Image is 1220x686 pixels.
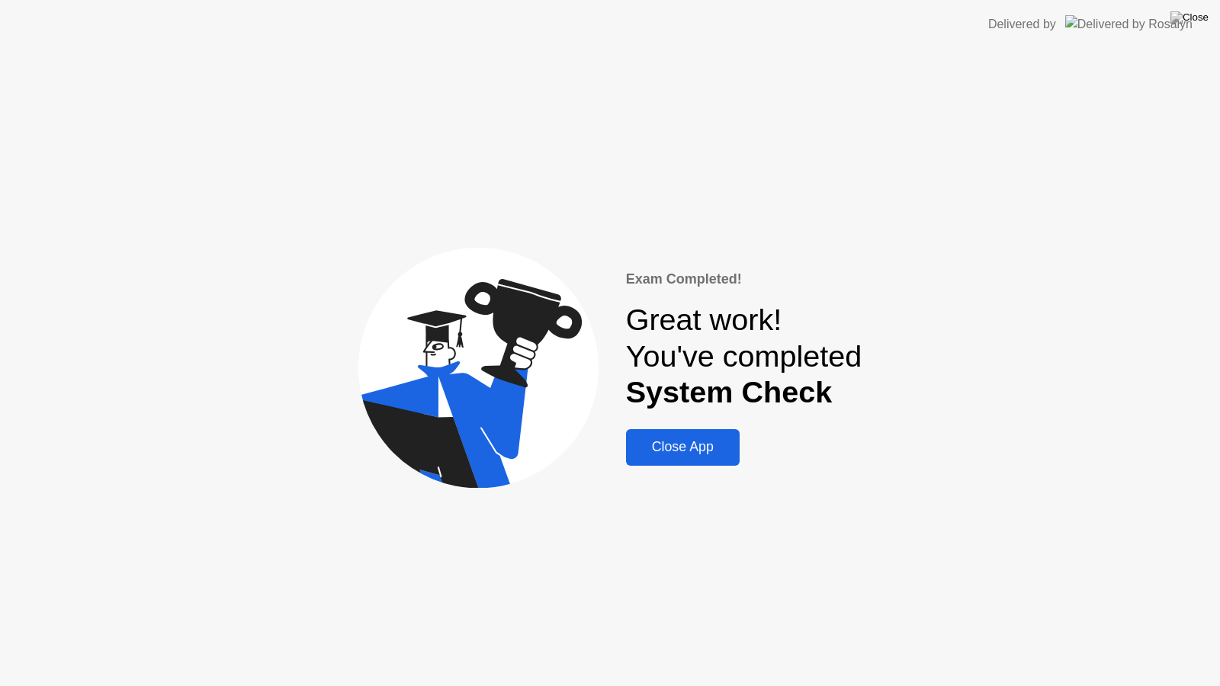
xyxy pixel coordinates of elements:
[631,439,735,455] div: Close App
[626,375,833,409] b: System Check
[626,429,740,466] button: Close App
[1065,15,1193,33] img: Delivered by Rosalyn
[988,15,1056,34] div: Delivered by
[626,302,862,411] div: Great work! You've completed
[626,269,862,290] div: Exam Completed!
[1170,11,1209,24] img: Close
